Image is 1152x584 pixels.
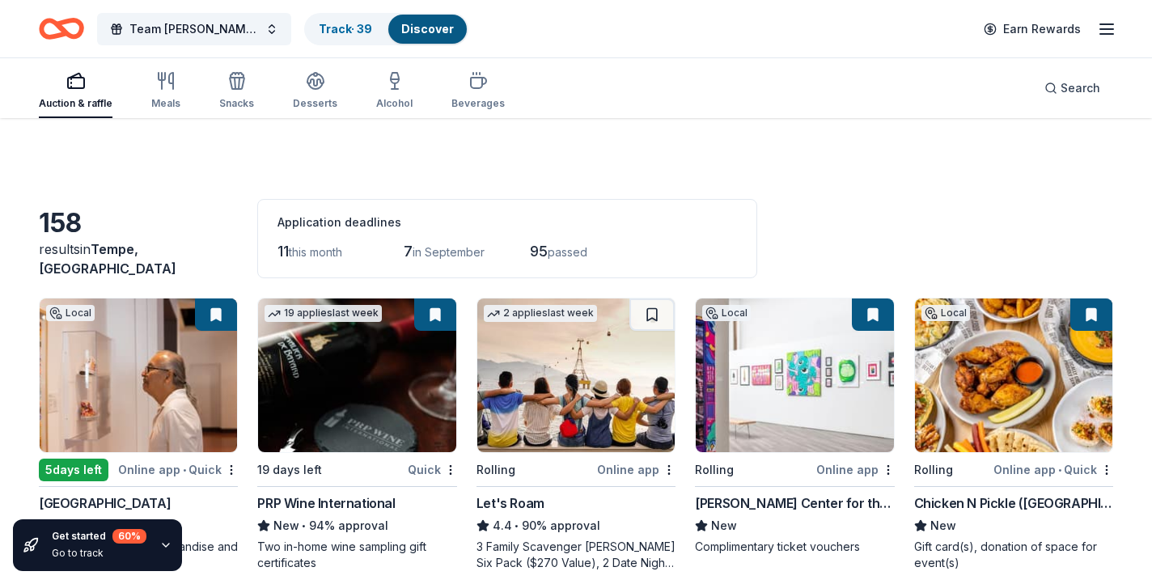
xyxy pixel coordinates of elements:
[39,97,112,110] div: Auction & raffle
[319,22,372,36] a: Track· 39
[39,241,176,277] span: Tempe, [GEOGRAPHIC_DATA]
[97,13,291,45] button: Team [PERSON_NAME] Classic
[695,460,734,480] div: Rolling
[40,298,237,452] img: Image for Heard Museum
[476,460,515,480] div: Rolling
[257,493,395,513] div: PRP Wine International
[695,493,894,513] div: [PERSON_NAME] Center for the Arts
[257,298,456,571] a: Image for PRP Wine International19 applieslast week19 days leftQuickPRP Wine InternationalNew•94%...
[914,460,953,480] div: Rolling
[597,459,676,480] div: Online app
[476,539,676,571] div: 3 Family Scavenger [PERSON_NAME] Six Pack ($270 Value), 2 Date Night Scavenger [PERSON_NAME] Two ...
[930,516,956,535] span: New
[46,305,95,321] div: Local
[711,516,737,535] span: New
[816,459,895,480] div: Online app
[914,298,1113,571] a: Image for Chicken N Pickle (Glendale)LocalRollingOnline app•QuickChicken N Pickle ([GEOGRAPHIC_DA...
[118,459,238,480] div: Online app Quick
[304,13,468,45] button: Track· 39Discover
[39,207,238,239] div: 158
[401,22,454,36] a: Discover
[151,97,180,110] div: Meals
[289,245,342,259] span: this month
[404,243,413,260] span: 7
[257,516,456,535] div: 94% approval
[219,97,254,110] div: Snacks
[914,493,1113,513] div: Chicken N Pickle ([GEOGRAPHIC_DATA])
[702,305,751,321] div: Local
[408,459,457,480] div: Quick
[451,97,505,110] div: Beverages
[39,241,176,277] span: in
[112,529,146,544] div: 60 %
[1058,463,1061,476] span: •
[696,298,893,452] img: Image for Chandler Center for the Arts
[993,459,1113,480] div: Online app Quick
[257,539,456,571] div: Two in-home wine sampling gift certificates
[219,65,254,118] button: Snacks
[476,493,544,513] div: Let's Roam
[1031,72,1113,104] button: Search
[376,97,413,110] div: Alcohol
[921,305,970,321] div: Local
[39,10,84,48] a: Home
[293,65,337,118] button: Desserts
[39,239,238,278] div: results
[303,519,307,532] span: •
[695,298,894,555] a: Image for Chandler Center for the ArtsLocalRollingOnline app[PERSON_NAME] Center for the ArtsNewC...
[1061,78,1100,98] span: Search
[974,15,1091,44] a: Earn Rewards
[151,65,180,118] button: Meals
[476,298,676,571] a: Image for Let's Roam2 applieslast weekRollingOnline appLet's Roam4.4•90% approval3 Family Scaveng...
[277,243,289,260] span: 11
[265,305,382,322] div: 19 applies last week
[515,519,519,532] span: •
[258,298,455,452] img: Image for PRP Wine International
[695,539,894,555] div: Complimentary ticket vouchers
[477,298,675,452] img: Image for Let's Roam
[39,493,171,513] div: [GEOGRAPHIC_DATA]
[39,298,238,571] a: Image for Heard MuseumLocal5days leftOnline app•Quick[GEOGRAPHIC_DATA]New•74% approval2 admission...
[183,463,186,476] span: •
[277,213,737,232] div: Application deadlines
[548,245,587,259] span: passed
[52,529,146,544] div: Get started
[493,516,512,535] span: 4.4
[915,298,1112,452] img: Image for Chicken N Pickle (Glendale)
[413,245,485,259] span: in September
[39,65,112,118] button: Auction & raffle
[914,539,1113,571] div: Gift card(s), donation of space for event(s)
[273,516,299,535] span: New
[484,305,597,322] div: 2 applies last week
[293,97,337,110] div: Desserts
[39,459,108,481] div: 5 days left
[52,547,146,560] div: Go to track
[476,516,676,535] div: 90% approval
[376,65,413,118] button: Alcohol
[451,65,505,118] button: Beverages
[129,19,259,39] span: Team [PERSON_NAME] Classic
[257,460,322,480] div: 19 days left
[530,243,548,260] span: 95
